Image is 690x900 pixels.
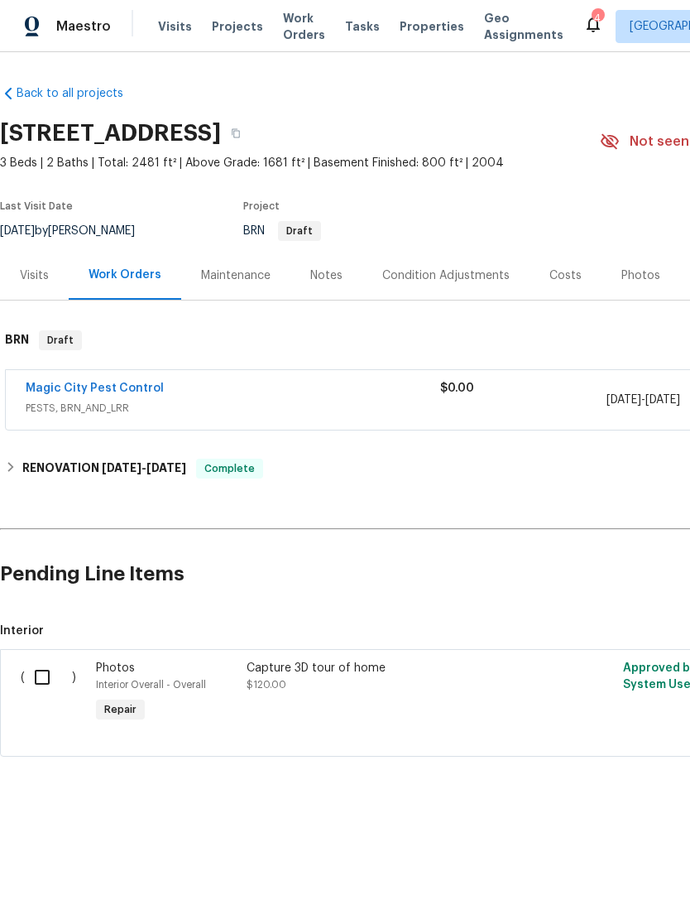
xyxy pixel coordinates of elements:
div: Visits [20,267,49,284]
span: Interior Overall - Overall [96,680,206,690]
span: Tasks [345,21,380,32]
span: Visits [158,18,192,35]
h6: BRN [5,330,29,350]
span: [DATE] [606,394,641,406]
div: Notes [310,267,343,284]
div: Work Orders [89,267,161,283]
span: Photos [96,662,135,674]
span: Geo Assignments [484,10,563,43]
span: Complete [198,460,261,477]
span: BRN [243,225,321,237]
div: 4 [592,10,603,26]
span: Work Orders [283,10,325,43]
h6: RENOVATION [22,459,186,479]
span: Project [243,201,280,211]
span: - [102,462,186,474]
span: $120.00 [247,680,286,690]
div: ( ) [16,655,91,731]
div: Maintenance [201,267,271,284]
span: Maestro [56,18,111,35]
span: $0.00 [440,383,474,394]
div: Capture 3D tour of home [247,660,538,676]
span: Draft [280,226,319,236]
div: Condition Adjustments [382,267,510,284]
span: - [606,392,680,408]
span: [DATE] [102,462,141,474]
span: [DATE] [645,394,680,406]
span: Repair [98,701,143,718]
div: Photos [621,267,660,284]
span: Properties [400,18,464,35]
span: PESTS, BRN_AND_LRR [26,400,440,416]
span: [DATE] [146,462,186,474]
span: Projects [212,18,263,35]
button: Copy Address [221,118,251,148]
div: Costs [549,267,582,284]
span: Draft [41,332,80,349]
a: Magic City Pest Control [26,383,164,394]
